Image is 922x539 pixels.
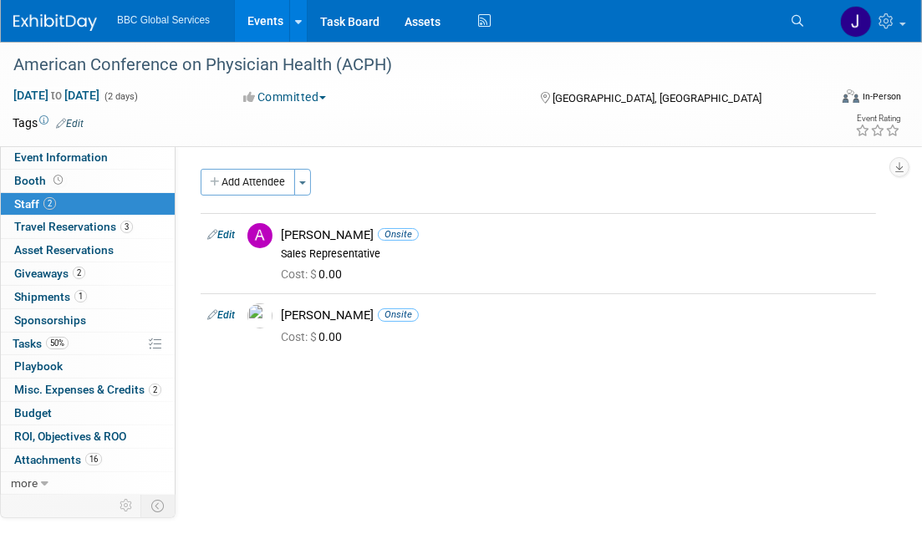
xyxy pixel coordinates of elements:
span: more [11,476,38,490]
span: 2 [149,384,161,396]
span: Giveaways [14,267,85,280]
span: Tasks [13,337,69,350]
a: Giveaways2 [1,262,175,285]
img: A.jpg [247,223,273,248]
span: 16 [85,453,102,465]
span: Cost: $ [281,330,318,343]
a: Edit [56,118,84,130]
a: Playbook [1,355,175,378]
span: Booth [14,174,66,187]
span: Attachments [14,453,102,466]
div: Event Rating [855,114,900,123]
span: Budget [14,406,52,420]
a: Misc. Expenses & Credits2 [1,379,175,401]
a: Asset Reservations [1,239,175,262]
a: Budget [1,402,175,425]
span: Shipments [14,290,87,303]
span: Staff [14,197,56,211]
span: Onsite [378,308,419,321]
a: Staff2 [1,193,175,216]
span: ROI, Objectives & ROO [14,430,126,443]
span: 0.00 [281,267,349,281]
span: Playbook [14,359,63,373]
span: 2 [43,197,56,210]
span: 1 [74,290,87,303]
span: 2 [73,267,85,279]
span: Onsite [378,228,419,241]
span: [DATE] [DATE] [13,88,100,103]
a: Edit [207,229,235,241]
span: Asset Reservations [14,243,114,257]
button: Add Attendee [201,169,295,196]
a: Booth [1,170,175,192]
img: Jennifer Benedict [840,6,872,38]
span: 3 [120,221,133,233]
img: ExhibitDay [13,14,97,31]
div: [PERSON_NAME] [281,308,869,323]
div: Event Format [763,87,901,112]
a: ROI, Objectives & ROO [1,425,175,448]
div: [PERSON_NAME] [281,227,869,243]
span: Travel Reservations [14,220,133,233]
span: 0.00 [281,330,349,343]
div: Sales Representative [281,247,869,261]
div: In-Person [862,90,901,103]
img: Format-Inperson.png [843,89,859,103]
span: Sponsorships [14,313,86,327]
span: Cost: $ [281,267,318,281]
div: American Conference on Physician Health (ACPH) [8,50,813,80]
a: Shipments1 [1,286,175,308]
span: to [48,89,64,102]
a: Sponsorships [1,309,175,332]
span: [GEOGRAPHIC_DATA], [GEOGRAPHIC_DATA] [553,92,762,104]
span: Event Information [14,150,108,164]
span: (2 days) [103,91,138,102]
a: Event Information [1,146,175,169]
span: BBC Global Services [117,14,210,26]
a: Travel Reservations3 [1,216,175,238]
a: Edit [207,309,235,321]
span: 50% [46,337,69,349]
td: Personalize Event Tab Strip [112,495,141,516]
a: Attachments16 [1,449,175,471]
td: Tags [13,114,84,131]
button: Committed [238,89,333,105]
a: more [1,472,175,495]
td: Toggle Event Tabs [141,495,176,516]
a: Tasks50% [1,333,175,355]
span: Misc. Expenses & Credits [14,383,161,396]
span: Booth not reserved yet [50,174,66,186]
